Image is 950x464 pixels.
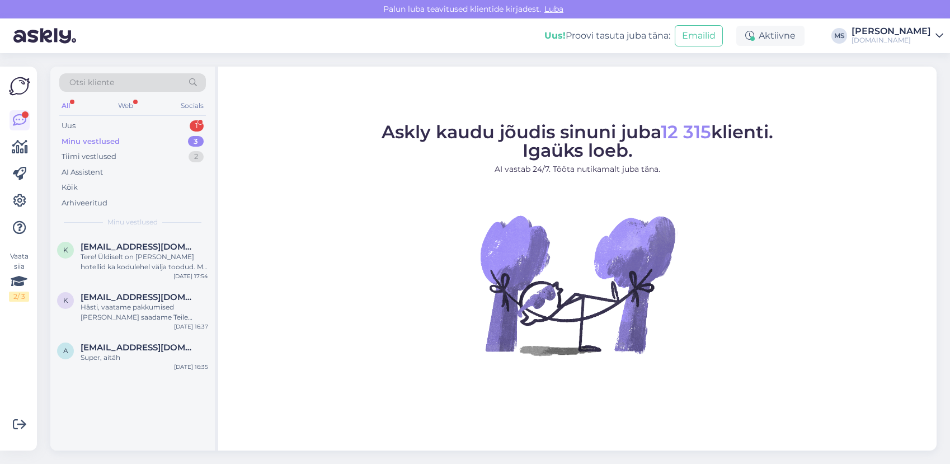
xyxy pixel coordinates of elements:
[544,30,566,41] b: Uus!
[852,27,931,36] div: [PERSON_NAME]
[541,4,567,14] span: Luba
[81,242,197,252] span: kellyv@hot.ee
[174,363,208,371] div: [DATE] 16:35
[81,292,197,302] span: kasparkookmaa@gmail.com
[62,167,103,178] div: AI Assistent
[190,120,204,132] div: 1
[477,184,678,386] img: No Chat active
[852,36,931,45] div: [DOMAIN_NAME]
[188,136,204,147] div: 3
[62,198,107,209] div: Arhiveeritud
[178,99,206,113] div: Socials
[107,217,158,227] span: Minu vestlused
[81,353,208,363] div: Super, aitäh
[81,252,208,272] div: Tere! Üldiselt on [PERSON_NAME] hotellid ka kodulehel välja toodud. Mis hinnaklassi võiks [PERSON...
[62,151,116,162] div: Tiimi vestlused
[382,121,773,161] span: Askly kaudu jõudis sinuni juba klienti. Igaüks loeb.
[62,182,78,193] div: Kõik
[174,322,208,331] div: [DATE] 16:37
[544,29,670,43] div: Proovi tasuta juba täna:
[831,28,847,44] div: MS
[189,151,204,162] div: 2
[116,99,135,113] div: Web
[63,346,68,355] span: a
[675,25,723,46] button: Emailid
[9,76,30,97] img: Askly Logo
[852,27,943,45] a: [PERSON_NAME][DOMAIN_NAME]
[81,302,208,322] div: Hästi, vaatame pakkumised [PERSON_NAME] saadame Teile esimesel võimalusel meilile.
[69,77,114,88] span: Otsi kliente
[62,136,120,147] div: Minu vestlused
[81,343,197,353] span: anderoalamets200404@gmail.com
[9,251,29,302] div: Vaata siia
[736,26,805,46] div: Aktiivne
[382,163,773,175] p: AI vastab 24/7. Tööta nutikamalt juba täna.
[63,296,68,304] span: k
[62,120,76,132] div: Uus
[63,246,68,254] span: k
[9,292,29,302] div: 2 / 3
[173,272,208,280] div: [DATE] 17:54
[661,121,711,143] span: 12 315
[59,99,72,113] div: All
